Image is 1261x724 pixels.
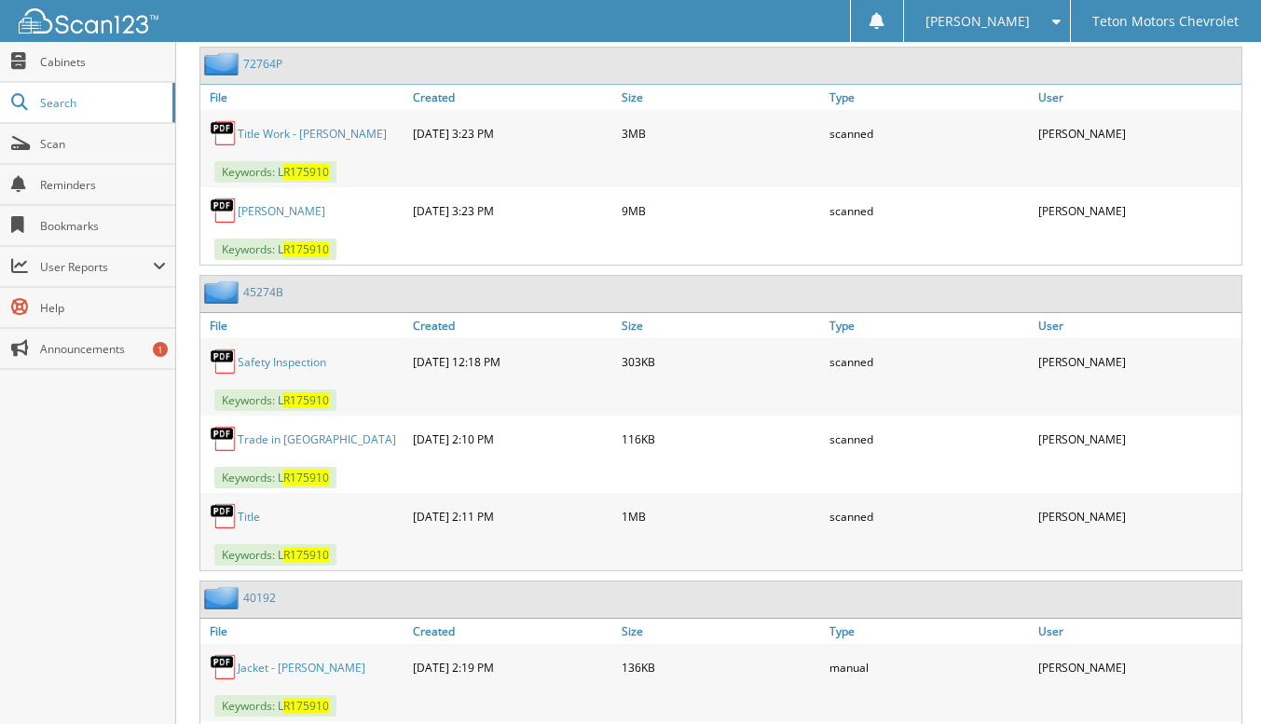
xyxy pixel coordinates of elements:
[617,343,825,380] div: 303KB
[40,54,166,70] span: Cabinets
[617,313,825,338] a: Size
[408,115,616,152] div: [DATE] 3:23 PM
[214,389,336,411] span: Keywords: L
[283,698,329,714] span: R175910
[283,164,329,180] span: R175910
[204,52,243,75] img: folder2.png
[40,136,166,152] span: Scan
[210,348,238,376] img: PDF.png
[283,241,329,257] span: R175910
[1034,313,1241,338] a: User
[617,649,825,686] div: 136KB
[238,203,325,219] a: [PERSON_NAME]
[408,498,616,535] div: [DATE] 2:11 PM
[1034,115,1241,152] div: [PERSON_NAME]
[1168,635,1261,724] iframe: Chat Widget
[1092,16,1239,27] span: Teton Motors Chevrolet
[243,590,276,606] a: 40192
[40,95,163,111] span: Search
[408,85,616,110] a: Created
[200,619,408,644] a: File
[825,313,1033,338] a: Type
[408,420,616,458] div: [DATE] 2:10 PM
[617,498,825,535] div: 1MB
[825,420,1033,458] div: scanned
[238,660,365,676] a: Jacket - [PERSON_NAME]
[210,197,238,225] img: PDF.png
[617,420,825,458] div: 116KB
[825,343,1033,380] div: scanned
[210,502,238,530] img: PDF.png
[925,16,1030,27] span: [PERSON_NAME]
[40,218,166,234] span: Bookmarks
[1034,420,1241,458] div: [PERSON_NAME]
[1034,498,1241,535] div: [PERSON_NAME]
[617,85,825,110] a: Size
[214,544,336,566] span: Keywords: L
[40,259,153,275] span: User Reports
[210,425,238,453] img: PDF.png
[204,280,243,304] img: folder2.png
[214,695,336,717] span: Keywords: L
[825,649,1033,686] div: manual
[243,56,282,72] a: 72764P
[19,8,158,34] img: scan123-logo-white.svg
[825,498,1033,535] div: scanned
[210,653,238,681] img: PDF.png
[238,431,396,447] a: Trade in [GEOGRAPHIC_DATA]
[1034,85,1241,110] a: User
[1034,343,1241,380] div: [PERSON_NAME]
[238,354,326,370] a: Safety Inspection
[825,619,1033,644] a: Type
[153,342,168,357] div: 1
[617,192,825,229] div: 9MB
[1034,192,1241,229] div: [PERSON_NAME]
[825,192,1033,229] div: scanned
[617,619,825,644] a: Size
[825,85,1033,110] a: Type
[408,619,616,644] a: Created
[1034,619,1241,644] a: User
[210,119,238,147] img: PDF.png
[40,300,166,316] span: Help
[238,509,260,525] a: Title
[40,177,166,193] span: Reminders
[283,392,329,408] span: R175910
[214,161,336,183] span: Keywords: L
[200,85,408,110] a: File
[1034,649,1241,686] div: [PERSON_NAME]
[617,115,825,152] div: 3MB
[40,341,166,357] span: Announcements
[408,313,616,338] a: Created
[243,284,283,300] a: 45274B
[408,192,616,229] div: [DATE] 3:23 PM
[408,649,616,686] div: [DATE] 2:19 PM
[825,115,1033,152] div: scanned
[204,586,243,609] img: folder2.png
[214,239,336,260] span: Keywords: L
[283,470,329,485] span: R175910
[200,313,408,338] a: File
[214,467,336,488] span: Keywords: L
[408,343,616,380] div: [DATE] 12:18 PM
[238,126,387,142] a: Title Work - [PERSON_NAME]
[283,547,329,563] span: R175910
